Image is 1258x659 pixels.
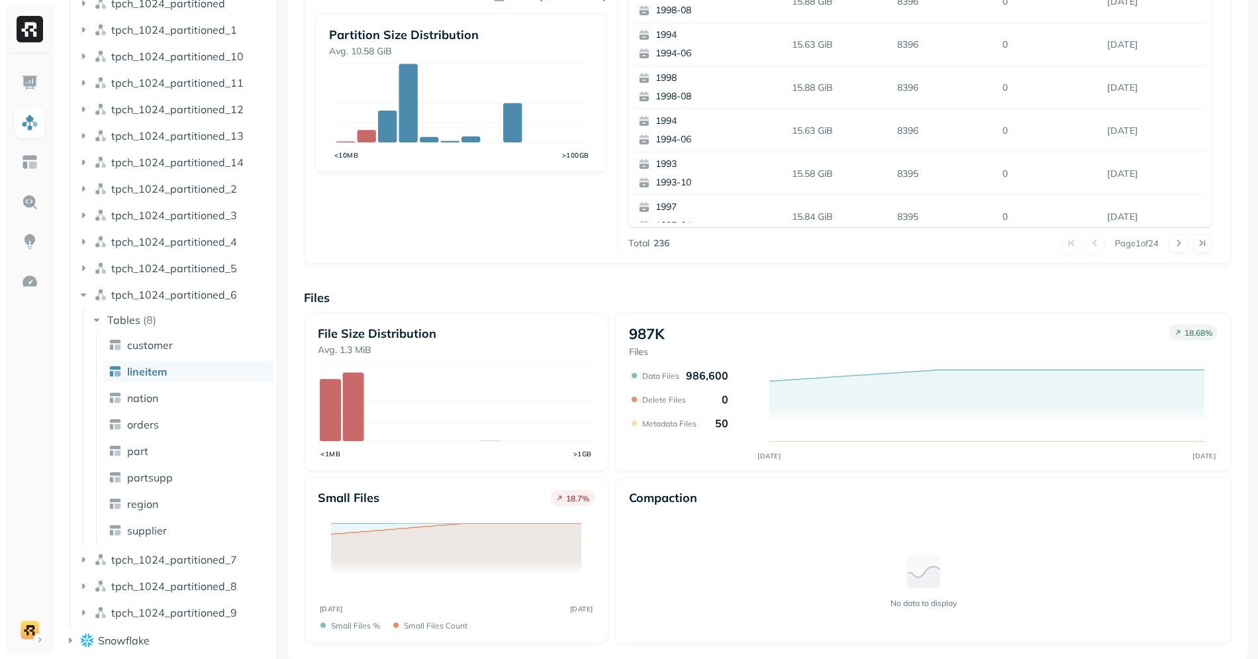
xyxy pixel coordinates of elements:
p: ( 8 ) [143,313,156,327]
a: part [103,440,273,462]
span: part [127,444,148,458]
img: Optimization [21,273,38,290]
p: 0 [997,162,1102,185]
img: Assets [21,114,38,131]
p: 1998 [655,72,784,85]
p: Sep 17, 2025 [1102,119,1207,142]
p: 15.88 GiB [787,76,892,99]
span: tpch_1024_partitioned_12 [111,103,244,116]
button: tpch_1024_partitioned_1 [77,19,272,40]
span: tpch_1024_partitioned_2 [111,182,237,195]
p: Data Files [642,371,679,381]
span: customer [127,338,173,352]
p: 15.58 GiB [787,162,892,185]
a: supplier [103,520,273,541]
p: Sep 17, 2025 [1102,162,1207,185]
img: table [109,497,122,511]
p: 18.68 % [1185,328,1212,338]
p: Partition Size Distribution [329,27,593,42]
p: 1994-06 [655,47,784,60]
button: tpch_1024_partitioned_7 [77,549,272,570]
span: Tables [107,313,140,327]
p: Small files % [331,621,380,631]
span: tpch_1024_partitioned_10 [111,50,244,63]
button: Snowflake [64,630,271,651]
span: tpch_1024_partitioned_11 [111,76,244,89]
tspan: <1MB [320,450,340,458]
a: customer [103,334,273,356]
img: namespace [94,288,107,301]
img: namespace [94,76,107,89]
button: tpch_1024_partitioned_5 [77,258,272,279]
img: Asset Explorer [21,154,38,171]
p: No data to display [891,598,957,608]
a: lineitem [103,361,273,382]
img: table [109,444,122,458]
span: lineitem [127,365,167,378]
p: 1994 [655,28,784,42]
p: Sep 17, 2025 [1102,205,1207,228]
img: namespace [94,580,107,593]
tspan: [DATE] [569,605,593,613]
button: tpch_1024_partitioned_8 [77,576,272,597]
img: namespace [94,23,107,36]
span: tpch_1024_partitioned_1 [111,23,237,36]
span: tpch_1024_partitioned_9 [111,606,237,619]
p: 0 [722,393,728,406]
a: partsupp [103,467,273,488]
img: table [109,391,122,405]
button: 19971997-04 [633,195,789,238]
button: tpch_1024_partitioned_2 [77,178,272,199]
img: table [109,471,122,484]
img: namespace [94,182,107,195]
button: tpch_1024_partitioned_12 [77,99,272,120]
p: Compaction [629,490,697,505]
p: Total [628,237,650,250]
span: orders [127,418,159,431]
button: 19941994-06 [633,23,789,66]
p: 986,600 [686,369,728,382]
tspan: [DATE] [1193,452,1216,460]
p: File Size Distribution [318,326,595,341]
p: 8396 [892,76,997,99]
p: 236 [653,237,669,250]
p: Sep 17, 2025 [1102,76,1207,99]
img: namespace [94,129,107,142]
p: 1994-06 [655,133,784,146]
p: Small files count [404,621,467,631]
tspan: [DATE] [758,452,781,460]
button: Tables(8) [90,309,273,330]
img: Insights [21,233,38,250]
p: 0 [997,76,1102,99]
button: 19981998-08 [633,66,789,109]
button: tpch_1024_partitioned_11 [77,72,272,93]
span: partsupp [127,471,173,484]
p: 18.7 % [566,493,589,503]
p: 1994 [655,115,784,128]
p: Avg. 10.58 GiB [329,45,593,58]
p: 8396 [892,33,997,56]
button: tpch_1024_partitioned_4 [77,231,272,252]
img: table [109,524,122,537]
button: tpch_1024_partitioned_10 [77,46,272,67]
p: 15.63 GiB [787,119,892,142]
p: 0 [997,119,1102,142]
p: 0 [997,33,1102,56]
p: Small files [318,490,379,505]
span: tpch_1024_partitioned_14 [111,156,244,169]
p: 1998-08 [655,4,784,17]
p: 0 [997,205,1102,228]
p: Files [304,290,1232,305]
p: Delete Files [642,395,686,405]
span: tpch_1024_partitioned_13 [111,129,244,142]
a: region [103,493,273,515]
tspan: >1GB [573,450,591,458]
p: 1998-08 [655,90,784,103]
p: Sep 17, 2025 [1102,33,1207,56]
img: Ryft [17,16,43,42]
img: namespace [94,156,107,169]
span: tpch_1024_partitioned_3 [111,209,237,222]
img: Dashboard [21,74,38,91]
button: tpch_1024_partitioned_9 [77,602,272,623]
span: Snowflake [98,634,150,647]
